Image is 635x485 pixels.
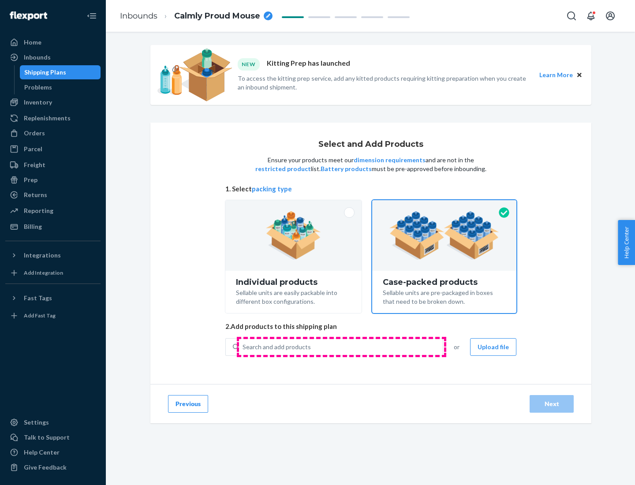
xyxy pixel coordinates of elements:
[5,158,101,172] a: Freight
[20,80,101,94] a: Problems
[24,418,49,427] div: Settings
[24,114,71,123] div: Replenishments
[5,248,101,262] button: Integrations
[113,3,280,29] ol: breadcrumbs
[24,175,37,184] div: Prep
[318,140,423,149] h1: Select and Add Products
[24,68,66,77] div: Shipping Plans
[5,35,101,49] a: Home
[321,164,372,173] button: Battery products
[5,142,101,156] a: Parcel
[539,70,573,80] button: Learn More
[24,463,67,472] div: Give Feedback
[5,460,101,474] button: Give Feedback
[563,7,580,25] button: Open Search Box
[10,11,47,20] img: Flexport logo
[5,266,101,280] a: Add Integration
[5,173,101,187] a: Prep
[383,278,506,287] div: Case-packed products
[24,433,70,442] div: Talk to Support
[5,126,101,140] a: Orders
[5,95,101,109] a: Inventory
[266,211,321,260] img: individual-pack.facf35554cb0f1810c75b2bd6df2d64e.png
[238,58,260,70] div: NEW
[454,343,459,351] span: or
[236,287,351,306] div: Sellable units are easily packable into different box configurations.
[267,58,350,70] p: Kitting Prep has launched
[383,287,506,306] div: Sellable units are pre-packaged in boxes that need to be broken down.
[618,220,635,265] button: Help Center
[5,445,101,459] a: Help Center
[225,322,516,331] span: 2. Add products to this shipping plan
[243,343,311,351] div: Search and add products
[5,111,101,125] a: Replenishments
[24,83,52,92] div: Problems
[24,145,42,153] div: Parcel
[575,70,584,80] button: Close
[601,7,619,25] button: Open account menu
[120,11,157,21] a: Inbounds
[24,129,45,138] div: Orders
[582,7,600,25] button: Open notifications
[470,338,516,356] button: Upload file
[24,98,52,107] div: Inventory
[5,188,101,202] a: Returns
[5,415,101,429] a: Settings
[225,184,516,194] span: 1. Select
[238,74,531,92] p: To access the kitting prep service, add any kitted products requiring kitting preparation when yo...
[24,206,53,215] div: Reporting
[354,156,426,164] button: dimension requirements
[168,395,208,413] button: Previous
[24,160,45,169] div: Freight
[255,164,311,173] button: restricted product
[24,312,56,319] div: Add Fast Tag
[5,204,101,218] a: Reporting
[24,251,61,260] div: Integrations
[20,65,101,79] a: Shipping Plans
[24,190,47,199] div: Returns
[5,220,101,234] a: Billing
[24,448,60,457] div: Help Center
[530,395,574,413] button: Next
[24,38,41,47] div: Home
[174,11,260,22] span: Calmly Proud Mouse
[236,278,351,287] div: Individual products
[537,399,566,408] div: Next
[389,211,499,260] img: case-pack.59cecea509d18c883b923b81aeac6d0b.png
[252,184,292,194] button: packing type
[83,7,101,25] button: Close Navigation
[254,156,487,173] p: Ensure your products meet our and are not in the list. must be pre-approved before inbounding.
[24,53,51,62] div: Inbounds
[5,430,101,444] a: Talk to Support
[5,291,101,305] button: Fast Tags
[5,309,101,323] a: Add Fast Tag
[24,294,52,302] div: Fast Tags
[5,50,101,64] a: Inbounds
[24,222,42,231] div: Billing
[24,269,63,276] div: Add Integration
